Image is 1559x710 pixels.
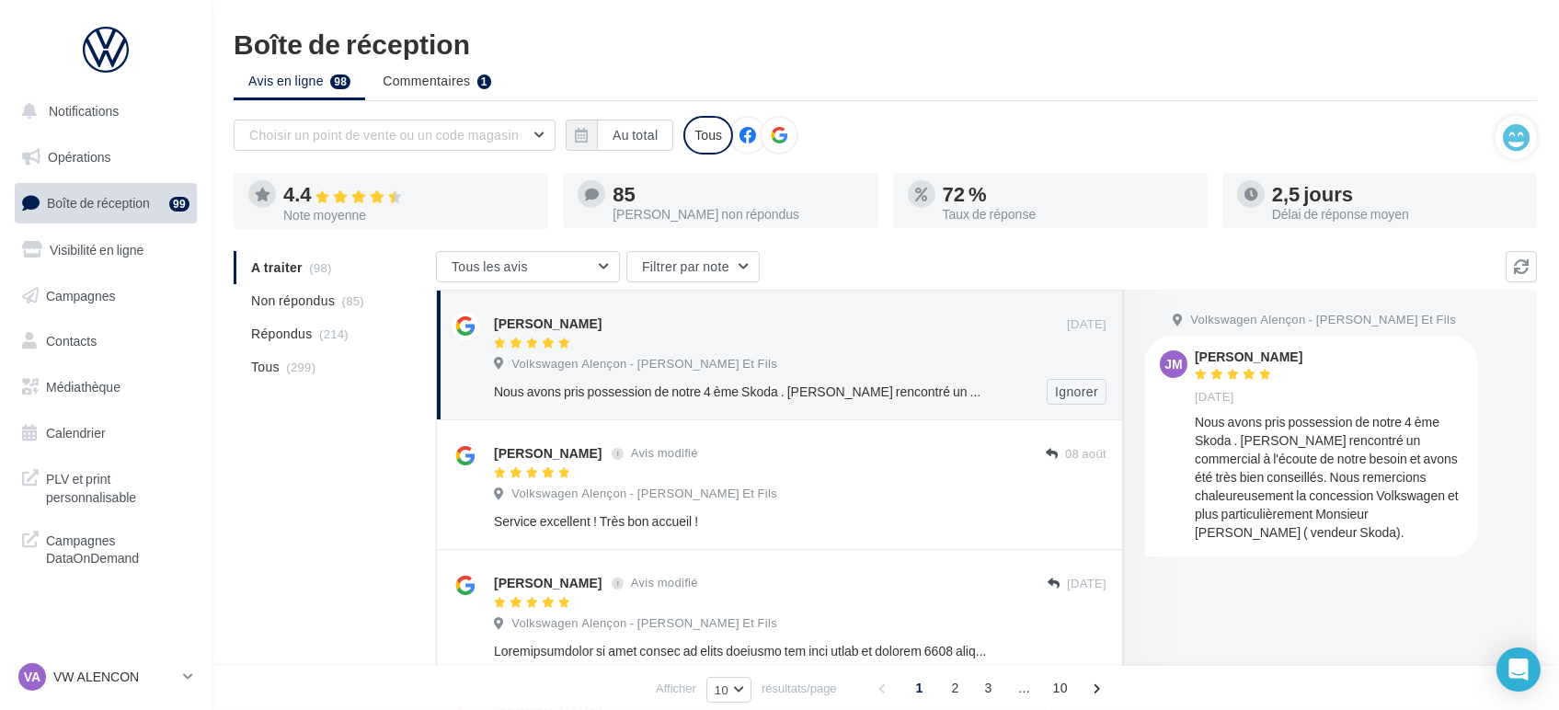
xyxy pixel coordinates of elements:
[1065,446,1106,463] span: 08 août
[631,576,698,590] span: Avis modifié
[494,574,602,592] div: [PERSON_NAME]
[1195,413,1463,542] div: Nous avons pris possession de notre 4 ème Skoda . [PERSON_NAME] rencontré un commercial à l'écout...
[494,512,987,531] div: Service excellent ! Très bon accueil !
[46,287,116,303] span: Campagnes
[11,231,201,269] a: Visibilité en ligne
[11,183,201,223] a: Boîte de réception99
[494,315,602,333] div: [PERSON_NAME]
[941,673,970,703] span: 2
[597,120,673,151] button: Au total
[1195,350,1302,363] div: [PERSON_NAME]
[48,149,110,165] span: Opérations
[46,466,189,506] span: PLV et print personnalisable
[494,642,987,660] div: Loremipsumdolor si amet consec ad elits doeiusmo tem inci utlab et dolorem 6608 aliq 7 enimadm Ve...
[477,74,491,89] div: 1
[49,103,119,119] span: Notifications
[626,251,760,282] button: Filtrer par note
[46,528,189,567] span: Campagnes DataOnDemand
[11,414,201,452] a: Calendrier
[11,138,201,177] a: Opérations
[1047,379,1106,405] button: Ignorer
[15,659,197,694] a: VA VW ALENCON
[11,459,201,513] a: PLV et print personnalisable
[46,333,97,349] span: Contacts
[631,446,698,461] span: Avis modifié
[251,358,280,376] span: Tous
[613,184,863,204] div: 85
[1010,673,1039,703] span: ...
[974,673,1003,703] span: 3
[50,242,143,258] span: Visibilité en ligne
[24,668,40,686] span: VA
[11,92,193,131] button: Notifications
[683,116,733,155] div: Tous
[452,258,528,274] span: Tous les avis
[566,120,673,151] button: Au total
[1046,673,1075,703] span: 10
[1190,312,1456,328] span: Volkswagen Alençon - [PERSON_NAME] Et Fils
[511,356,777,372] span: Volkswagen Alençon - [PERSON_NAME] Et Fils
[286,360,315,374] span: (299)
[436,251,620,282] button: Tous les avis
[47,195,150,211] span: Boîte de réception
[169,197,189,212] div: 99
[1496,647,1541,692] div: Open Intercom Messenger
[943,208,1193,221] div: Taux de réponse
[249,127,519,143] span: Choisir un point de vente ou un code magasin
[283,184,533,205] div: 4.4
[762,680,837,697] span: résultats/page
[53,668,176,686] p: VW ALENCON
[1272,208,1522,221] div: Délai de réponse moyen
[319,326,349,341] span: (214)
[46,379,120,395] span: Médiathèque
[511,486,777,502] span: Volkswagen Alençon - [PERSON_NAME] Et Fils
[494,444,602,463] div: [PERSON_NAME]
[494,383,987,401] div: Nous avons pris possession de notre 4 ème Skoda . [PERSON_NAME] rencontré un commercial à l'écout...
[1164,355,1182,373] span: JM
[613,208,863,221] div: [PERSON_NAME] non répondus
[11,277,201,315] a: Campagnes
[251,325,313,343] span: Répondus
[1272,184,1522,204] div: 2,5 jours
[234,120,556,151] button: Choisir un point de vente ou un code magasin
[943,184,1193,204] div: 72 %
[11,368,201,407] a: Médiathèque
[342,293,364,308] span: (85)
[656,680,696,697] span: Afficher
[283,209,533,222] div: Note moyenne
[905,673,934,703] span: 1
[251,292,335,310] span: Non répondus
[234,29,1537,57] div: Boîte de réception
[1067,316,1106,333] span: [DATE]
[1067,576,1106,592] span: [DATE]
[1195,389,1234,406] span: [DATE]
[11,521,201,575] a: Campagnes DataOnDemand
[706,677,751,703] button: 10
[511,615,777,632] span: Volkswagen Alençon - [PERSON_NAME] Et Fils
[46,425,106,441] span: Calendrier
[383,72,470,90] span: Commentaires
[11,322,201,361] a: Contacts
[715,682,728,697] span: 10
